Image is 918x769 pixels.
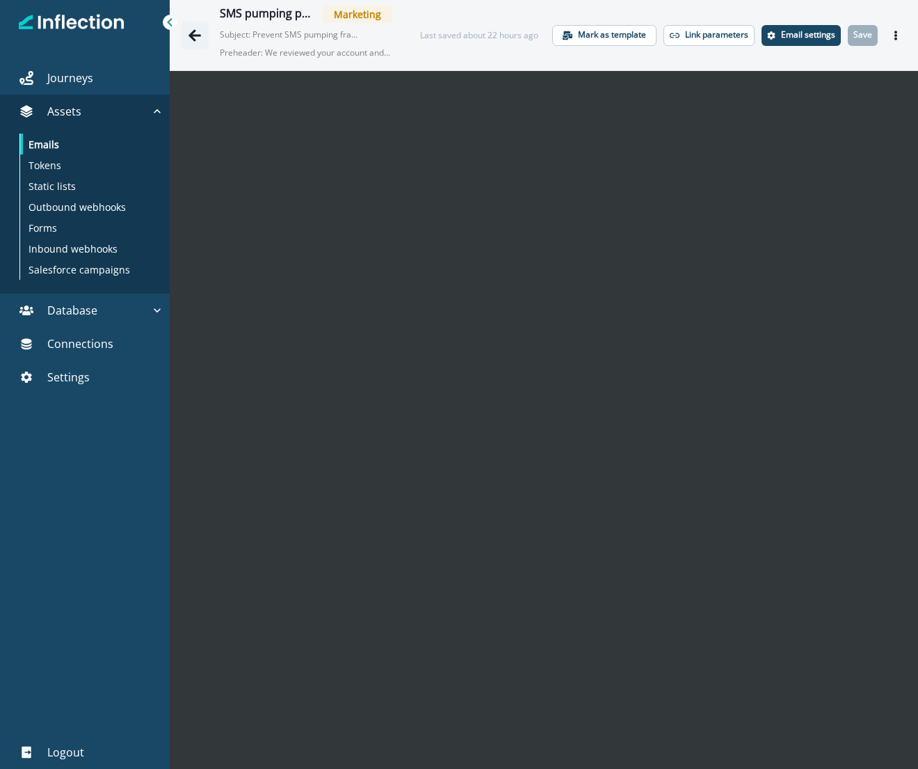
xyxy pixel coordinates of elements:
[323,6,392,23] span: Marketing
[781,30,835,40] p: Email settings
[848,25,878,46] button: Save
[29,158,61,173] p: Tokens
[29,137,59,152] p: Emails
[885,25,907,46] button: Actions
[181,22,209,49] button: Go back
[663,25,755,46] button: Link parameters
[685,30,748,40] p: Link parameters
[220,41,392,65] p: Preheader: We reviewed your account and noticed messages sent to countries outside of [GEOGRAPHIC...
[29,200,126,214] p: Outbound webhooks
[20,154,159,175] a: Tokens
[47,103,81,120] p: Assets
[19,13,125,32] img: Inflection
[552,25,657,46] button: Mark as template
[47,744,84,761] p: Logout
[20,134,159,154] a: Emails
[29,241,118,256] p: Inbound webhooks
[47,369,90,386] p: Settings
[20,175,159,196] a: Static lists
[29,262,130,277] p: Salesforce campaigns
[20,217,159,238] a: Forms
[762,25,841,46] button: Settings
[29,179,76,193] p: Static lists
[20,238,159,259] a: Inbound webhooks
[420,29,538,42] div: Last saved about 22 hours ago
[47,335,113,352] p: Connections
[220,7,312,22] div: SMS pumping proactive 1A
[20,196,159,217] a: Outbound webhooks
[20,259,159,280] a: Salesforce campaigns
[47,70,93,86] p: Journeys
[47,302,97,319] p: Database
[29,221,57,235] p: Forms
[853,30,872,40] p: Save
[578,30,646,40] p: Mark as template
[220,23,359,41] p: Subject: Prevent SMS pumping fraud on the [sms_volume_30_days] SMS messages you sent recently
